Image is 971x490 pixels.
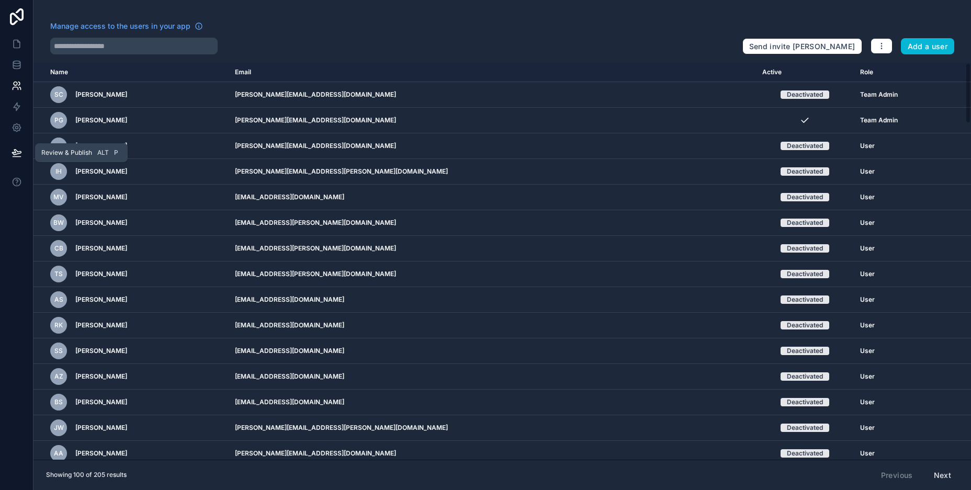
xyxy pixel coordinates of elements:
[860,193,875,201] span: User
[54,424,64,432] span: JW
[75,219,127,227] span: [PERSON_NAME]
[787,321,823,329] div: Deactivated
[927,466,958,484] button: Next
[860,90,898,99] span: Team Admin
[97,149,109,157] span: Alt
[787,193,823,201] div: Deactivated
[229,63,756,82] th: Email
[54,347,63,355] span: SS
[742,38,862,55] button: Send invite [PERSON_NAME]
[46,471,127,479] span: Showing 100 of 205 results
[229,185,756,210] td: [EMAIL_ADDRESS][DOMAIN_NAME]
[229,338,756,364] td: [EMAIL_ADDRESS][DOMAIN_NAME]
[229,261,756,287] td: [EMAIL_ADDRESS][PERSON_NAME][DOMAIN_NAME]
[860,219,875,227] span: User
[787,219,823,227] div: Deactivated
[860,142,875,150] span: User
[787,142,823,150] div: Deactivated
[229,441,756,466] td: [PERSON_NAME][EMAIL_ADDRESS][DOMAIN_NAME]
[55,167,62,176] span: IH
[53,219,64,227] span: BW
[860,321,875,329] span: User
[787,424,823,432] div: Deactivated
[75,116,127,124] span: [PERSON_NAME]
[860,270,875,278] span: User
[860,372,875,381] span: User
[75,244,127,253] span: [PERSON_NAME]
[75,347,127,355] span: [PERSON_NAME]
[54,270,63,278] span: TS
[50,21,190,31] span: Manage access to the users in your app
[75,398,127,406] span: [PERSON_NAME]
[229,287,756,313] td: [EMAIL_ADDRESS][DOMAIN_NAME]
[229,108,756,133] td: [PERSON_NAME][EMAIL_ADDRESS][DOMAIN_NAME]
[787,372,823,381] div: Deactivated
[229,236,756,261] td: [EMAIL_ADDRESS][PERSON_NAME][DOMAIN_NAME]
[229,364,756,390] td: [EMAIL_ADDRESS][DOMAIN_NAME]
[860,116,898,124] span: Team Admin
[229,390,756,415] td: [EMAIL_ADDRESS][DOMAIN_NAME]
[787,449,823,458] div: Deactivated
[75,90,127,99] span: [PERSON_NAME]
[75,449,127,458] span: [PERSON_NAME]
[75,167,127,176] span: [PERSON_NAME]
[33,63,229,82] th: Name
[112,149,120,157] span: P
[860,244,875,253] span: User
[75,270,127,278] span: [PERSON_NAME]
[756,63,854,82] th: Active
[41,149,92,157] span: Review & Publish
[54,295,63,304] span: AS
[75,193,127,201] span: [PERSON_NAME]
[33,63,971,460] div: scrollable content
[54,398,63,406] span: BS
[229,133,756,159] td: [PERSON_NAME][EMAIL_ADDRESS][DOMAIN_NAME]
[53,193,64,201] span: MV
[50,21,203,31] a: Manage access to the users in your app
[54,321,63,329] span: RK
[787,398,823,406] div: Deactivated
[787,244,823,253] div: Deactivated
[860,167,875,176] span: User
[229,415,756,441] td: [PERSON_NAME][EMAIL_ADDRESS][PERSON_NAME][DOMAIN_NAME]
[54,142,63,150] span: CR
[54,372,63,381] span: AZ
[75,295,127,304] span: [PERSON_NAME]
[860,449,875,458] span: User
[860,424,875,432] span: User
[787,347,823,355] div: Deactivated
[854,63,934,82] th: Role
[860,295,875,304] span: User
[75,424,127,432] span: [PERSON_NAME]
[54,244,63,253] span: CB
[229,159,756,185] td: [PERSON_NAME][EMAIL_ADDRESS][PERSON_NAME][DOMAIN_NAME]
[54,449,63,458] span: AA
[229,82,756,108] td: [PERSON_NAME][EMAIL_ADDRESS][DOMAIN_NAME]
[787,167,823,176] div: Deactivated
[787,90,823,99] div: Deactivated
[229,210,756,236] td: [EMAIL_ADDRESS][PERSON_NAME][DOMAIN_NAME]
[54,116,63,124] span: PG
[860,347,875,355] span: User
[54,90,63,99] span: SC
[75,142,127,150] span: [PERSON_NAME]
[787,270,823,278] div: Deactivated
[75,321,127,329] span: [PERSON_NAME]
[229,313,756,338] td: [EMAIL_ADDRESS][DOMAIN_NAME]
[901,38,955,55] button: Add a user
[75,372,127,381] span: [PERSON_NAME]
[787,295,823,304] div: Deactivated
[860,398,875,406] span: User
